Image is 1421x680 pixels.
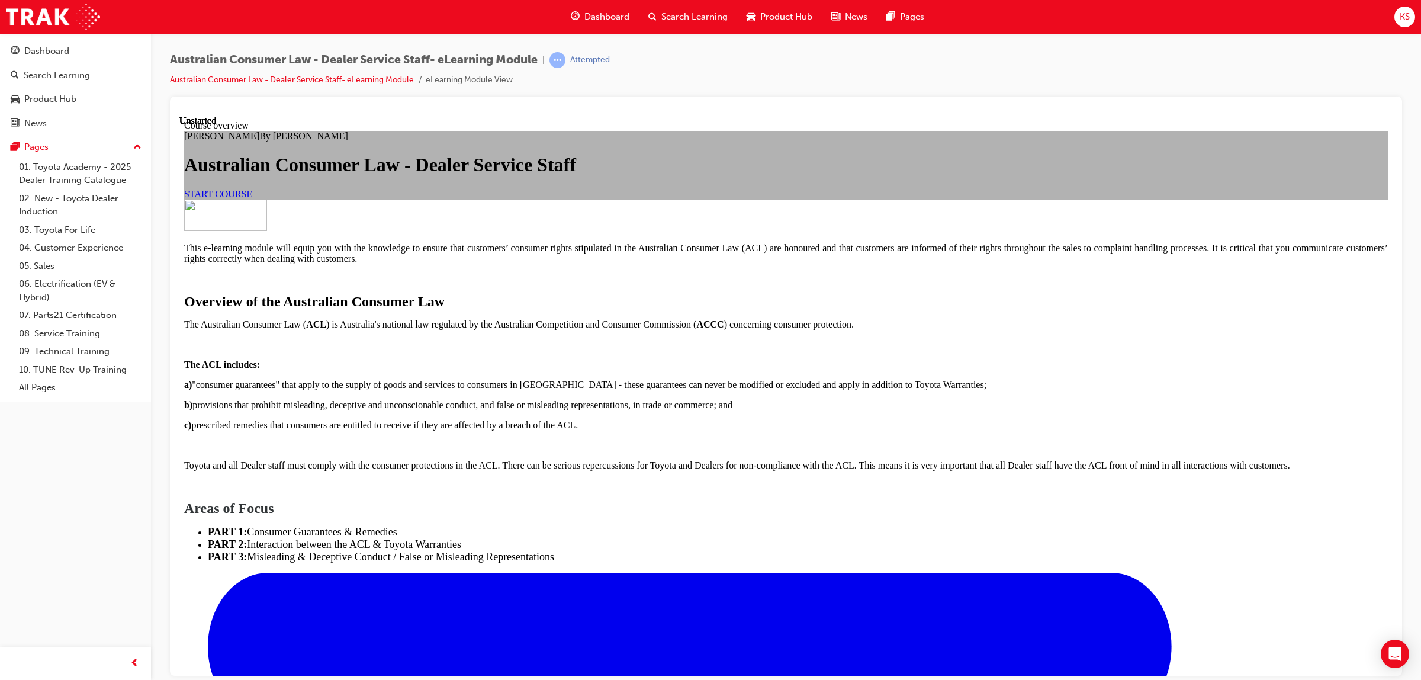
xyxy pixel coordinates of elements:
[845,10,867,24] span: News
[11,70,19,81] span: search-icon
[822,5,877,29] a: news-iconNews
[67,410,217,422] span: Consumer Guarantees & Remedies
[542,53,545,67] span: |
[14,190,146,221] a: 02. New - Toyota Dealer Induction
[28,410,67,422] span: PART 1:
[661,10,728,24] span: Search Learning
[5,178,265,194] span: Overview of the Australian Consumer Law
[14,342,146,361] a: 09. Technical Training
[5,304,398,315] span: prescribed remedies that consumers are entitled to receive if they are affected by a breach of th...
[5,204,674,214] span: The Australian Consumer Law ( ) is Australia's national law regulated by the Australian Competiti...
[570,54,610,66] div: Attempted
[561,5,639,29] a: guage-iconDashboard
[5,127,1208,148] span: This e-learning module will equip you with the knowledge to ensure that customers’ consumer right...
[5,40,146,62] a: Dashboard
[1381,640,1409,668] div: Open Intercom Messenger
[28,435,67,447] strong: PART 3:
[639,5,737,29] a: search-iconSearch Learning
[760,10,812,24] span: Product Hub
[170,53,538,67] span: Australian Consumer Law - Dealer Service Staff- eLearning Module
[14,275,146,306] a: 06. Electrification (EV & Hybrid)
[130,656,139,671] span: prev-icon
[5,136,146,158] button: Pages
[127,204,147,214] strong: ACL
[5,385,95,400] span: Areas of Focus
[5,264,12,274] strong: a)
[14,379,146,397] a: All Pages
[5,284,553,294] span: provisions that prohibit misleading, deceptive and unconscionable conduct, and false or misleadin...
[14,325,146,343] a: 08. Service Training
[648,9,657,24] span: search-icon
[67,435,375,447] span: Misleading & Deceptive Conduct / False or Misleading Representations
[549,52,565,68] span: learningRecordVerb_ATTEMPT-icon
[5,39,1208,60] h1: Australian Consumer Law - Dealer Service Staff
[11,46,20,57] span: guage-icon
[5,304,12,315] strong: c)
[737,5,822,29] a: car-iconProduct Hub
[1400,10,1410,24] span: KS
[133,140,142,155] span: up-icon
[28,423,282,435] span: Interaction between the ACL & Toyota Warranties
[5,65,146,86] a: Search Learning
[24,92,76,106] div: Product Hub
[24,117,47,130] div: News
[747,9,755,24] span: car-icon
[11,142,20,153] span: pages-icon
[886,9,895,24] span: pages-icon
[24,69,90,82] div: Search Learning
[900,10,924,24] span: Pages
[5,5,69,15] span: Course overview
[5,244,81,254] strong: The ACL includes:
[5,38,146,136] button: DashboardSearch LearningProduct HubNews
[5,345,1111,355] span: Toyota and all Dealer staff must comply with the consumer protections in the ACL. There can be se...
[14,306,146,325] a: 07. Parts21 Certification
[517,204,544,214] strong: ACCC
[5,73,73,84] a: START COURSE
[6,4,100,30] img: Trak
[170,75,414,85] a: Australian Consumer Law - Dealer Service Staff- eLearning Module
[24,44,69,58] div: Dashboard
[426,73,513,87] li: eLearning Module View
[14,257,146,275] a: 05. Sales
[5,88,146,110] a: Product Hub
[11,118,20,129] span: news-icon
[584,10,629,24] span: Dashboard
[877,5,934,29] a: pages-iconPages
[24,140,49,154] div: Pages
[11,94,20,105] span: car-icon
[5,284,13,294] strong: b)
[28,423,67,435] strong: PART 2:
[14,239,146,257] a: 04. Customer Experience
[80,15,169,25] span: By [PERSON_NAME]
[14,158,146,190] a: 01. Toyota Academy - 2025 Dealer Training Catalogue
[571,9,580,24] span: guage-icon
[5,15,80,25] span: [PERSON_NAME]
[1394,7,1415,27] button: KS
[5,113,146,134] a: News
[14,221,146,239] a: 03. Toyota For Life
[5,264,807,274] span: "consumer guarantees" that apply to the supply of goods and services to consumers in [GEOGRAPHIC_...
[831,9,840,24] span: news-icon
[14,361,146,379] a: 10. TUNE Rev-Up Training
